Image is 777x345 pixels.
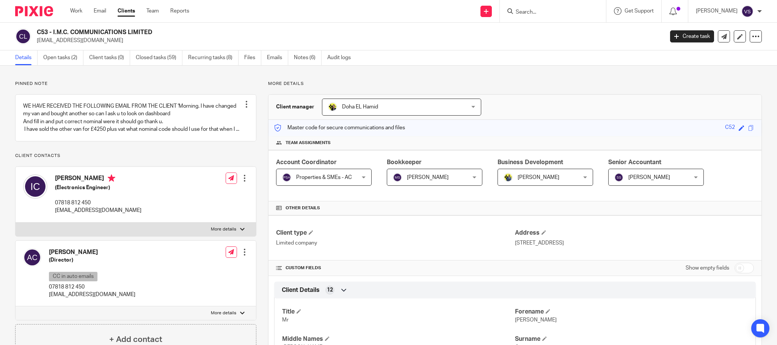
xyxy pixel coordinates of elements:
[268,81,762,87] p: More details
[89,50,130,65] a: Client tasks (0)
[55,199,141,207] p: 07818 812 450
[504,173,513,182] img: Dennis-Starbridge.jpg
[515,317,557,323] span: [PERSON_NAME]
[342,104,378,110] span: Doha EL Hamid
[515,335,748,343] h4: Surname
[515,308,748,316] h4: Forename
[498,159,563,165] span: Business Development
[108,174,115,182] i: Primary
[55,207,141,214] p: [EMAIL_ADDRESS][DOMAIN_NAME]
[670,30,714,42] a: Create task
[49,272,97,281] p: CC in auto emails
[37,37,659,44] p: [EMAIL_ADDRESS][DOMAIN_NAME]
[15,28,31,44] img: svg%3E
[15,81,256,87] p: Pinned note
[49,291,135,298] p: [EMAIL_ADDRESS][DOMAIN_NAME]
[276,239,515,247] p: Limited company
[49,256,135,264] h5: (Director)
[276,265,515,271] h4: CUSTOM FIELDS
[274,124,405,132] p: Master code for secure communications and files
[328,102,337,111] img: Doha-Starbridge.jpg
[49,248,135,256] h4: [PERSON_NAME]
[70,7,82,15] a: Work
[55,174,141,184] h4: [PERSON_NAME]
[136,50,182,65] a: Closed tasks (59)
[741,5,753,17] img: svg%3E
[94,7,106,15] a: Email
[625,8,654,14] span: Get Support
[55,184,141,191] h5: (Electronics Engineer)
[608,159,661,165] span: Senior Accountant
[23,174,47,199] img: svg%3E
[294,50,322,65] a: Notes (6)
[211,226,236,232] p: More details
[211,310,236,316] p: More details
[628,175,670,180] span: [PERSON_NAME]
[515,9,583,16] input: Search
[49,283,135,291] p: 07818 812 450
[696,7,738,15] p: [PERSON_NAME]
[267,50,288,65] a: Emails
[387,159,422,165] span: Bookkeeper
[286,140,331,146] span: Team assignments
[188,50,239,65] a: Recurring tasks (8)
[282,335,515,343] h4: Middle Names
[276,229,515,237] h4: Client type
[614,173,623,182] img: svg%3E
[515,229,754,237] h4: Address
[282,173,291,182] img: svg%3E
[118,7,135,15] a: Clients
[23,248,41,267] img: svg%3E
[286,205,320,211] span: Other details
[244,50,261,65] a: Files
[170,7,189,15] a: Reports
[725,124,735,132] div: C52
[282,308,515,316] h4: Title
[407,175,449,180] span: [PERSON_NAME]
[276,159,337,165] span: Account Coordinator
[146,7,159,15] a: Team
[15,6,53,16] img: Pixie
[15,50,38,65] a: Details
[393,173,402,182] img: svg%3E
[296,175,352,180] span: Properties & SMEs - AC
[327,286,333,294] span: 12
[276,103,314,111] h3: Client manager
[518,175,559,180] span: [PERSON_NAME]
[43,50,83,65] a: Open tasks (2)
[686,264,729,272] label: Show empty fields
[515,239,754,247] p: [STREET_ADDRESS]
[15,153,256,159] p: Client contacts
[282,317,289,323] span: Mr
[37,28,534,36] h2: C53 - I.M.C. COMMUNICATIONS LIMITED
[327,50,356,65] a: Audit logs
[282,286,320,294] span: Client Details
